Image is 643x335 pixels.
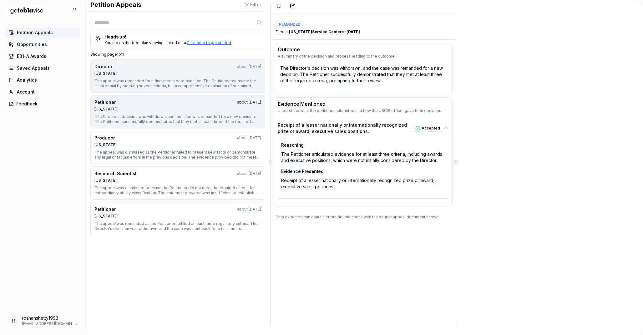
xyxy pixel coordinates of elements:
button: Directorabout [DATE][US_STATE]The appeal was remanded for a final merits determination. The Petit... [90,59,265,93]
div: about [DATE] [237,64,261,69]
div: The Director's decision was withdrawn, and the case was remanded for a new decision. The Petition... [278,63,448,86]
button: Petitionerabout [DATE][US_STATE]The Director's decision was withdrawn, and the case was remanded ... [90,95,265,128]
span: EB1-A Awards [17,53,46,59]
p: Receipt of a lesser nationally or internationally recognized prize or award, executive sales posi... [278,122,412,135]
button: Feedback [5,99,80,109]
button: Open your profile menu [5,312,80,329]
h3: Reasoning [281,143,445,147]
div: REMANDED [276,21,304,28]
span: Saved Appeals [17,65,50,71]
div: about [DATE] [237,171,261,176]
a: Account [5,87,80,97]
div: [US_STATE] [94,71,261,76]
div: The appeal was remanded as the Petitioner fulfilled at least three regulatory criteria. The Direc... [94,221,261,231]
span: Account [17,89,35,95]
a: Saved Appeals [5,63,80,73]
p: A summary of the decision and process leading to the outcome. [278,54,448,59]
div: [US_STATE] [94,214,261,219]
div: about [DATE] [237,207,261,212]
button: Receipt of a lesser nationally or internationally recognized prize or award, executive sales posi... [278,117,448,140]
a: Click here to get started [187,40,231,45]
b: [US_STATE] Service Center [289,29,342,34]
button: Research Scientistabout [DATE][US_STATE]The appeal was dismissed because the Petitioner did not m... [90,166,265,200]
a: Heads up! You are on the free plan viewing limited data.Click here to get started [90,31,265,49]
img: geteb1avisa logo [5,2,49,18]
div: The appeal was dismissed as the Petitioner failed to present new facts or demonstrate any legal o... [94,150,261,160]
span: r [12,317,15,324]
div: Petitioner [94,206,116,212]
p: Understand what the petitioner submitted and how the USCIS officer gave their decision. [278,108,448,113]
a: Analytics [5,75,80,85]
button: Filter [240,0,265,9]
h3: Evidence Mentioned [278,101,448,106]
h1: Petition Appeals [90,0,141,9]
p: Showing page 1 of 1 [90,52,265,57]
a: Opportunities [5,39,80,49]
b: [DATE] [347,29,360,34]
button: Petitionerabout [DATE][US_STATE]The appeal was remanded as the Petitioner fulfilled at least thre... [90,202,265,235]
div: about [DATE] [237,135,261,140]
div: about [DATE] [237,100,261,105]
h5: Heads up! [96,35,260,39]
div: Accepted [412,125,443,132]
span: [EMAIL_ADDRESS][DOMAIN_NAME] [22,321,78,326]
div: The Director's decision was withdrawn, and the case was remanded for a new decision. The Petition... [94,114,261,124]
a: EB1-A Awards [5,51,80,61]
h3: Outcome [278,47,448,52]
div: Receipt of a lesser nationally or internationally recognized prize or award, executive sales posi... [278,140,448,198]
p: Data extracted can contain errors double check with the source appeal document shown. [271,210,455,225]
div: Research Scientist [94,170,137,177]
div: Filed at on [276,29,360,34]
div: [US_STATE] [94,142,261,147]
a: Petition Appeals [5,28,80,38]
div: You are on the free plan viewing limited data. [96,40,260,45]
h3: Evidence Presented [281,169,445,174]
div: [US_STATE] [94,178,261,183]
span: Petition Appeals [17,29,53,36]
div: The appeal was remanded for a final merits determination. The Petitioner overcame the initial den... [94,79,261,89]
div: The Petitioner articulated evidence for at least three criteria, including awards and executive p... [279,149,447,165]
div: Receipt of a lesser nationally or internationally recognized prize or award, executive sales posi... [279,175,447,192]
span: Opportunities [17,41,47,48]
div: The appeal was dismissed because the Petitioner did not meet the required criteria for extraordin... [94,185,261,195]
span: roshanshetty1993 [22,315,78,321]
span: Analytics [17,77,37,83]
div: Director [94,63,113,70]
a: Home Page [5,2,49,18]
div: Petitioner [94,99,116,105]
button: Producerabout [DATE][US_STATE]The appeal was dismissed as the Petitioner failed to present new fa... [90,131,265,164]
div: Producer [94,135,115,141]
div: [US_STATE] [94,107,261,112]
